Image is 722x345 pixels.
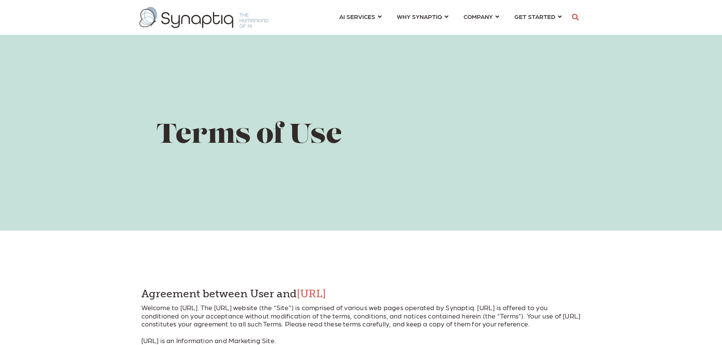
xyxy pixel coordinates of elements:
[141,287,581,300] h4: Agreement between User and
[157,121,566,151] h1: Terms of Use
[464,9,499,23] a: COMPANY
[397,11,442,22] span: WHY SYNAPTIQ
[339,11,375,22] span: AI SERVICES
[514,9,562,23] a: GET STARTED
[397,9,448,23] a: WHY SYNAPTIQ
[464,11,493,22] span: COMPANY
[339,9,382,23] a: AI SERVICES
[139,7,268,28] img: synaptiq logo-1
[297,287,326,300] a: [URL]
[514,11,555,22] span: GET STARTED
[332,4,569,31] nav: menu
